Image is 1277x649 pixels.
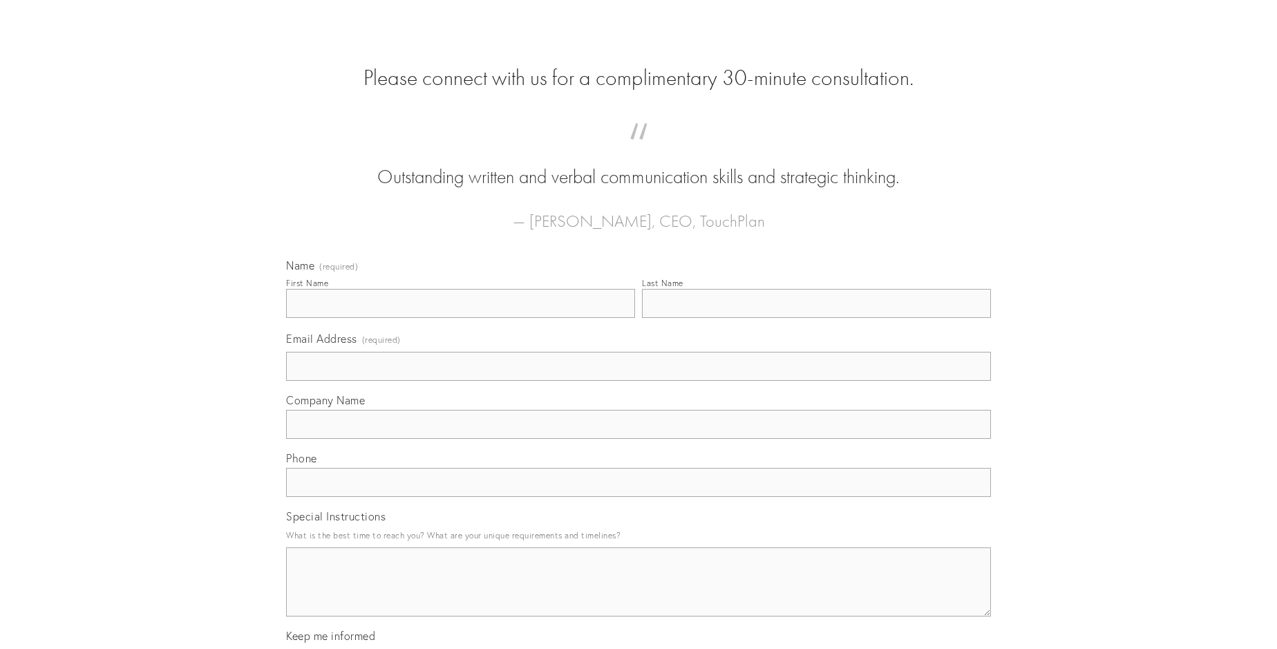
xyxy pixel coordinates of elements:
span: Name [286,258,314,272]
span: Phone [286,451,317,465]
div: First Name [286,278,328,288]
blockquote: Outstanding written and verbal communication skills and strategic thinking. [308,137,969,191]
h2: Please connect with us for a complimentary 30-minute consultation. [286,65,991,91]
span: Special Instructions [286,509,386,523]
span: (required) [362,330,401,349]
span: (required) [319,263,358,271]
span: Keep me informed [286,629,375,643]
span: Company Name [286,393,365,407]
span: “ [308,137,969,164]
figcaption: — [PERSON_NAME], CEO, TouchPlan [308,191,969,235]
span: Email Address [286,332,357,346]
p: What is the best time to reach you? What are your unique requirements and timelines? [286,526,991,545]
div: Last Name [642,278,683,288]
